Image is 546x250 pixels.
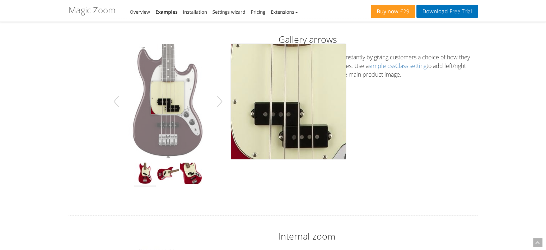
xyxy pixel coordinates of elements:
[448,9,472,14] span: Free Trial
[111,44,225,159] img: fender-01.jpg
[279,33,478,46] h2: Gallery arrows
[180,163,202,186] img: fender-03.jpg
[157,163,179,186] img: fender-02.jpg
[369,62,426,70] a: simple cssClass setting
[183,9,207,15] a: Installation
[371,5,415,18] a: Buy now£29
[416,5,477,18] a: DownloadFree Trial
[279,53,478,79] p: Improve user experience instantly by giving customers a choice of how they browse your product im...
[213,9,246,15] a: Settings wizard
[134,163,156,186] img: fender-01.jpg
[251,9,265,15] a: Pricing
[111,91,122,112] button: Previous
[398,9,410,14] span: £29
[69,5,116,15] h1: Magic Zoom
[279,230,478,242] h2: Internal zoom
[214,91,225,112] button: Next
[271,9,298,15] a: Extensions
[130,9,150,15] a: Overview
[155,9,178,15] a: Examples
